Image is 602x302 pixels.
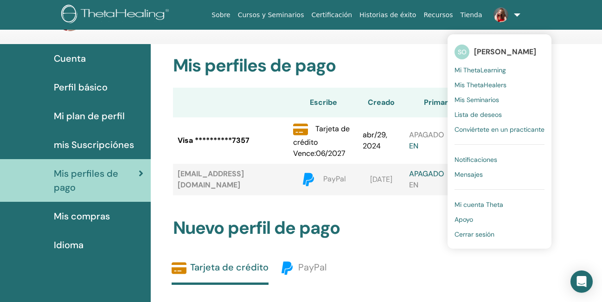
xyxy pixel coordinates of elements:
[455,63,544,77] a: Mi ThetaLearning
[208,6,234,24] a: Sobre
[455,125,544,134] span: Conviértete en un practicante
[323,174,346,184] span: PayPal
[455,96,499,104] span: Mis Seminarios
[455,227,544,242] a: Cerrar sesión
[356,6,420,24] a: Historias de éxito
[404,88,474,117] th: Primario
[455,155,497,164] span: Notificaciones
[570,270,593,293] div: Open Intercom Messenger
[409,130,444,140] span: APAGADO
[455,230,494,238] span: Cerrar sesión
[358,88,404,117] th: Creado
[455,41,544,63] a: SO[PERSON_NAME]
[455,66,506,74] span: Mi ThetaLearning
[54,138,134,152] span: mis Suscripciónes
[172,261,186,276] img: credit-card-solid.svg
[54,109,125,123] span: Mi plan de perfil
[455,122,544,137] a: Conviértete en un practicante
[455,77,544,92] a: Mis ThetaHealers
[455,170,483,179] span: Mensajes
[455,152,544,167] a: Notificaciones
[54,51,86,65] span: Cuenta
[363,174,400,185] div: [DATE]
[455,110,502,119] span: Lista de deseos
[167,55,536,77] h2: Mis perfiles de pago
[455,167,544,182] a: Mensajes
[301,172,316,187] img: paypal.svg
[363,129,400,152] div: abr/29, 2024
[409,169,444,179] span: APAGADO
[455,81,506,89] span: Mis ThetaHealers
[455,45,469,59] span: SO
[61,5,172,26] img: logo.png
[280,261,295,276] img: paypal.svg
[455,92,544,107] a: Mis Seminarios
[293,124,350,147] span: Tarjeta de crédito
[54,80,108,94] span: Perfil básico
[307,6,356,24] a: Certificación
[455,200,503,209] span: Mi cuenta Theta
[455,197,544,212] a: Mi cuenta Theta
[455,107,544,122] a: Lista de deseos
[54,209,110,223] span: Mis compras
[493,7,508,22] img: default.jpg
[474,47,536,57] span: [PERSON_NAME]
[409,141,418,151] span: EN
[293,122,308,137] img: credit-card-solid.svg
[172,261,269,285] a: Tarjeta de crédito
[298,261,327,273] span: PayPal
[457,6,486,24] a: Tienda
[54,238,83,252] span: Idioma
[455,212,544,227] a: Apoyo
[455,215,473,224] span: Apoyo
[420,6,456,24] a: Recursos
[293,148,353,159] p: Vence : 06 / 2027
[288,88,358,117] th: Escribe
[234,6,308,24] a: Cursos y Seminarios
[409,180,418,190] span: EN
[54,167,139,194] span: Mis perfiles de pago
[167,218,536,239] h2: Nuevo perfil de pago
[178,168,284,191] span: [EMAIL_ADDRESS][DOMAIN_NAME]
